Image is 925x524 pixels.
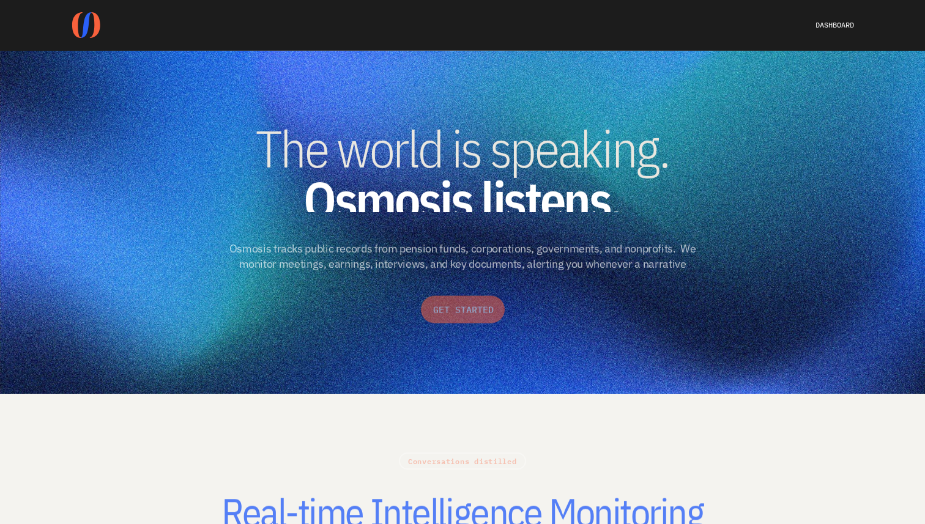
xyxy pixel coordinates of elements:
a: DASHBOARD [815,20,854,29]
a: GET STARTED [432,303,495,316]
p: GET STARTED [433,303,494,316]
button: GET STARTED [421,296,505,323]
a: Conversations distilled [408,455,517,467]
strong: Osmosis listens. [303,166,622,233]
p: Osmosis tracks public records from pension funds, corporations, governments, and nonprofits. We m... [228,241,697,287]
span: The world is speaking. [256,115,669,182]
